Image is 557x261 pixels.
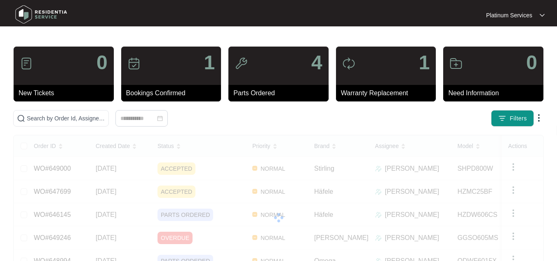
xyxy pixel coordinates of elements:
[491,110,534,127] button: filter iconFilters
[448,88,543,98] p: Need Information
[96,53,108,73] p: 0
[20,57,33,70] img: icon
[204,53,215,73] p: 1
[341,88,436,98] p: Warranty Replacement
[419,53,430,73] p: 1
[498,114,506,122] img: filter icon
[342,57,355,70] img: icon
[27,114,105,123] input: Search by Order Id, Assignee Name, Customer Name, Brand and Model
[534,113,544,123] img: dropdown arrow
[311,53,322,73] p: 4
[19,88,114,98] p: New Tickets
[12,2,70,27] img: residentia service logo
[526,53,537,73] p: 0
[510,114,527,123] span: Filters
[126,88,221,98] p: Bookings Confirmed
[540,13,545,17] img: dropdown arrow
[235,57,248,70] img: icon
[17,114,25,122] img: search-icon
[127,57,141,70] img: icon
[449,57,463,70] img: icon
[486,11,532,19] p: Platinum Services
[233,88,329,98] p: Parts Ordered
